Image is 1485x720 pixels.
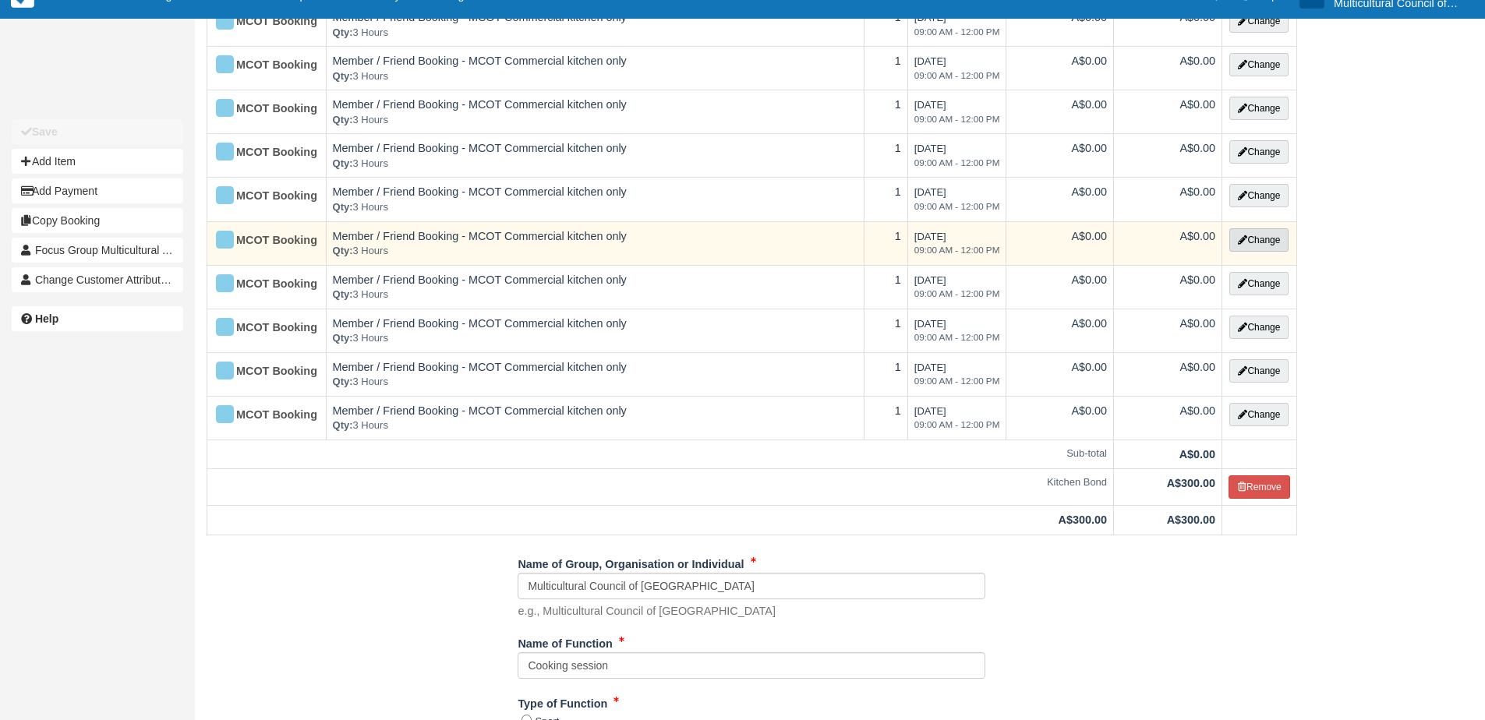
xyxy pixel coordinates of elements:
td: 1 [864,134,907,178]
label: Name of Group, Organisation or Individual [518,551,744,573]
em: 3 Hours [333,200,857,215]
span: Focus Group Multicultural Action Plan [35,244,217,256]
button: Change [1229,184,1289,207]
td: A$0.00 [1006,309,1114,352]
span: [DATE] [914,55,1000,82]
em: 3 Hours [333,157,857,171]
td: 1 [864,396,907,439]
div: MCOT Booking [214,228,306,253]
td: 1 [864,352,907,396]
p: e.g., Multicultural Council of [GEOGRAPHIC_DATA] [518,603,776,619]
strong: Qty [333,157,353,169]
button: Change [1229,53,1289,76]
div: MCOT Booking [214,272,306,297]
button: Change [1229,228,1289,252]
td: A$0.00 [1114,3,1222,47]
strong: Qty [333,201,353,213]
em: 3 Hours [333,113,857,128]
td: 1 [864,309,907,352]
button: Change Customer Attribution [12,267,183,292]
td: Member / Friend Booking - MCOT Commercial kitchen only [326,396,864,439]
button: Change [1229,272,1289,295]
td: 1 [864,265,907,309]
td: Member / Friend Booking - MCOT Commercial kitchen only [326,134,864,178]
td: Member / Friend Booking - MCOT Commercial kitchen only [326,90,864,134]
button: Change [1229,316,1289,339]
strong: A$300.00 [1059,514,1107,526]
em: 09:00 AM - 12:00 PM [914,113,1000,126]
td: A$0.00 [1006,221,1114,265]
td: Member / Friend Booking - MCOT Commercial kitchen only [326,178,864,221]
button: Add Payment [12,178,183,203]
span: [DATE] [914,186,1000,213]
label: Type of Function [518,690,607,712]
em: 09:00 AM - 12:00 PM [914,331,1000,344]
td: A$0.00 [1006,134,1114,178]
strong: Qty [333,70,353,82]
td: Member / Friend Booking - MCOT Commercial kitchen only [326,47,864,90]
td: 1 [864,3,907,47]
a: Focus Group Multicultural Action Plan [12,238,183,263]
em: 09:00 AM - 12:00 PM [914,200,1000,214]
span: [DATE] [914,231,1000,257]
a: Help [12,306,183,331]
strong: A$300.00 [1167,514,1215,526]
td: 1 [864,178,907,221]
td: Member / Friend Booking - MCOT Commercial kitchen only [326,265,864,309]
button: Change [1229,9,1289,33]
td: A$0.00 [1006,90,1114,134]
button: Add Item [12,149,183,174]
td: Member / Friend Booking - MCOT Commercial kitchen only [326,352,864,396]
div: MCOT Booking [214,359,306,384]
button: Change [1229,97,1289,120]
em: 09:00 AM - 12:00 PM [914,375,1000,388]
em: 3 Hours [333,26,857,41]
div: MCOT Booking [214,53,306,78]
em: 09:00 AM - 12:00 PM [914,418,1000,432]
td: A$0.00 [1006,396,1114,439]
em: 09:00 AM - 12:00 PM [914,26,1000,39]
button: Change [1229,359,1289,383]
span: [DATE] [914,318,1000,344]
strong: A$0.00 [1179,448,1215,461]
td: A$0.00 [1006,47,1114,90]
td: A$0.00 [1114,265,1222,309]
div: MCOT Booking [214,140,306,165]
td: A$0.00 [1006,352,1114,396]
td: 1 [864,47,907,90]
td: A$0.00 [1006,178,1114,221]
strong: Qty [333,419,353,431]
em: 3 Hours [333,244,857,259]
span: [DATE] [914,12,1000,38]
label: Name of Function [518,630,613,652]
button: Save [12,119,183,144]
strong: Qty [333,245,353,256]
div: MCOT Booking [214,97,306,122]
td: A$0.00 [1114,352,1222,396]
button: Remove [1229,475,1290,499]
strong: Qty [333,376,353,387]
td: Member / Friend Booking - MCOT Commercial kitchen only [326,309,864,352]
td: A$0.00 [1006,265,1114,309]
div: MCOT Booking [214,403,306,428]
strong: Qty [333,26,353,38]
em: 3 Hours [333,375,857,390]
span: [DATE] [914,143,1000,169]
span: [DATE] [914,362,1000,388]
em: Sub-total [214,446,1107,461]
strong: Qty [333,288,353,300]
span: [DATE] [914,405,1000,432]
em: 09:00 AM - 12:00 PM [914,288,1000,301]
strong: Qty [333,114,353,125]
td: A$0.00 [1006,3,1114,47]
td: A$0.00 [1114,47,1222,90]
td: A$0.00 [1114,134,1222,178]
td: A$0.00 [1114,178,1222,221]
em: 3 Hours [333,418,857,433]
b: Help [35,312,58,325]
button: Copy Booking [12,208,183,233]
td: 1 [864,90,907,134]
em: 3 Hours [333,331,857,346]
td: 1 [864,221,907,265]
em: 3 Hours [333,69,857,84]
